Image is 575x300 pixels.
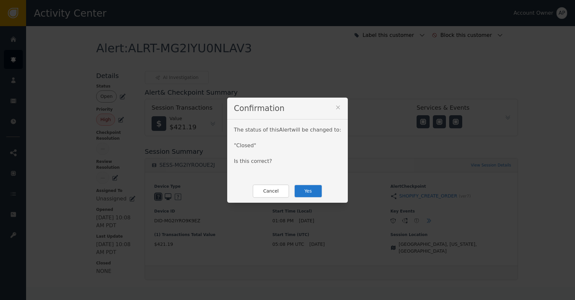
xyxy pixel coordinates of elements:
[234,158,272,164] span: Is this correct?
[227,98,347,119] div: Confirmation
[253,184,289,198] button: Cancel
[234,142,256,149] span: " Closed "
[294,184,322,198] button: Yes
[234,127,341,133] span: The status of this Alert will be changed to:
